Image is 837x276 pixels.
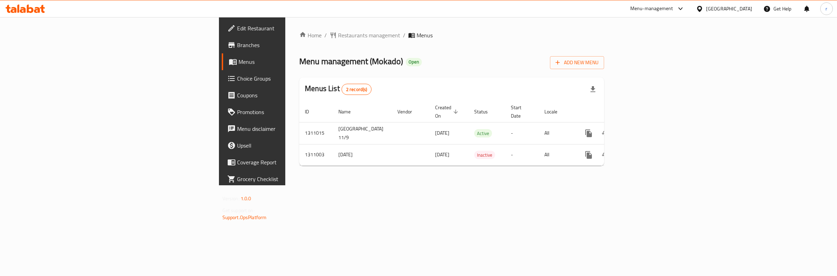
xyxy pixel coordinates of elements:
span: Promotions [237,108,353,116]
a: Upsell [222,137,359,154]
span: Menus [238,58,353,66]
td: [DATE] [333,144,392,165]
button: Change Status [597,147,614,163]
span: Add New Menu [556,58,599,67]
td: All [539,122,575,144]
span: 1.0.0 [241,194,251,203]
div: [GEOGRAPHIC_DATA] [706,5,752,13]
span: Active [474,129,492,137]
td: - [505,122,539,144]
a: Support.OpsPlatform [222,213,267,222]
li: / [403,31,405,39]
span: [DATE] [435,128,449,137]
button: more [580,125,597,142]
span: r [825,5,827,13]
span: Branches [237,41,353,49]
span: Status [474,107,497,116]
div: Menu-management [630,5,673,13]
span: Vendor [397,107,421,116]
a: Coverage Report [222,154,359,171]
th: Actions [575,101,653,122]
span: Created On [435,103,460,120]
span: 2 record(s) [342,86,372,93]
a: Promotions [222,104,359,120]
a: Menus [222,53,359,70]
span: Coupons [237,91,353,99]
span: Inactive [474,151,495,159]
span: Coverage Report [237,158,353,166]
td: All [539,144,575,165]
span: Name [338,107,360,116]
span: Locale [544,107,566,116]
span: Grocery Checklist [237,175,353,183]
td: [GEOGRAPHIC_DATA] 11/9 [333,122,392,144]
button: Add New Menu [550,56,604,69]
span: Menu disclaimer [237,125,353,133]
span: Version: [222,194,240,203]
span: Get support on: [222,206,255,215]
span: Start Date [511,103,530,120]
a: Coupons [222,87,359,104]
span: [DATE] [435,150,449,159]
span: Choice Groups [237,74,353,83]
div: Active [474,129,492,137]
span: Restaurants management [338,31,400,39]
span: Open [406,59,422,65]
div: Total records count [342,84,372,95]
h2: Menus List [305,83,372,95]
span: Edit Restaurant [237,24,353,32]
button: Change Status [597,125,614,142]
a: Branches [222,37,359,53]
a: Edit Restaurant [222,20,359,37]
div: Open [406,58,422,66]
span: Menus [417,31,433,39]
div: Export file [585,81,601,98]
span: Upsell [237,141,353,150]
nav: breadcrumb [299,31,604,39]
a: Restaurants management [330,31,400,39]
a: Grocery Checklist [222,171,359,187]
a: Choice Groups [222,70,359,87]
button: more [580,147,597,163]
td: - [505,144,539,165]
a: Menu disclaimer [222,120,359,137]
table: enhanced table [299,101,653,166]
span: ID [305,107,318,116]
